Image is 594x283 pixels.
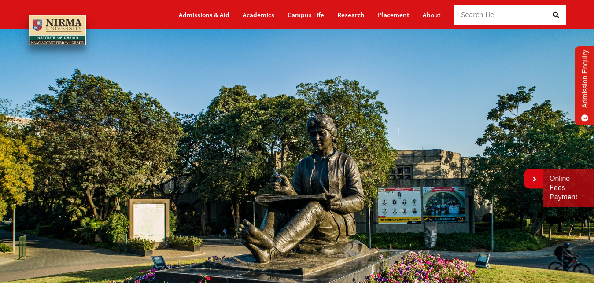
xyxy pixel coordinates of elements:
[550,174,587,202] a: Online Fees Payment
[423,7,441,22] a: About
[243,7,274,22] a: Academics
[179,7,229,22] a: Admissions & Aid
[461,10,494,19] span: Search He
[29,15,86,45] img: main_logo
[288,7,324,22] a: Campus Life
[337,7,365,22] a: Research
[378,7,410,22] a: Placement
